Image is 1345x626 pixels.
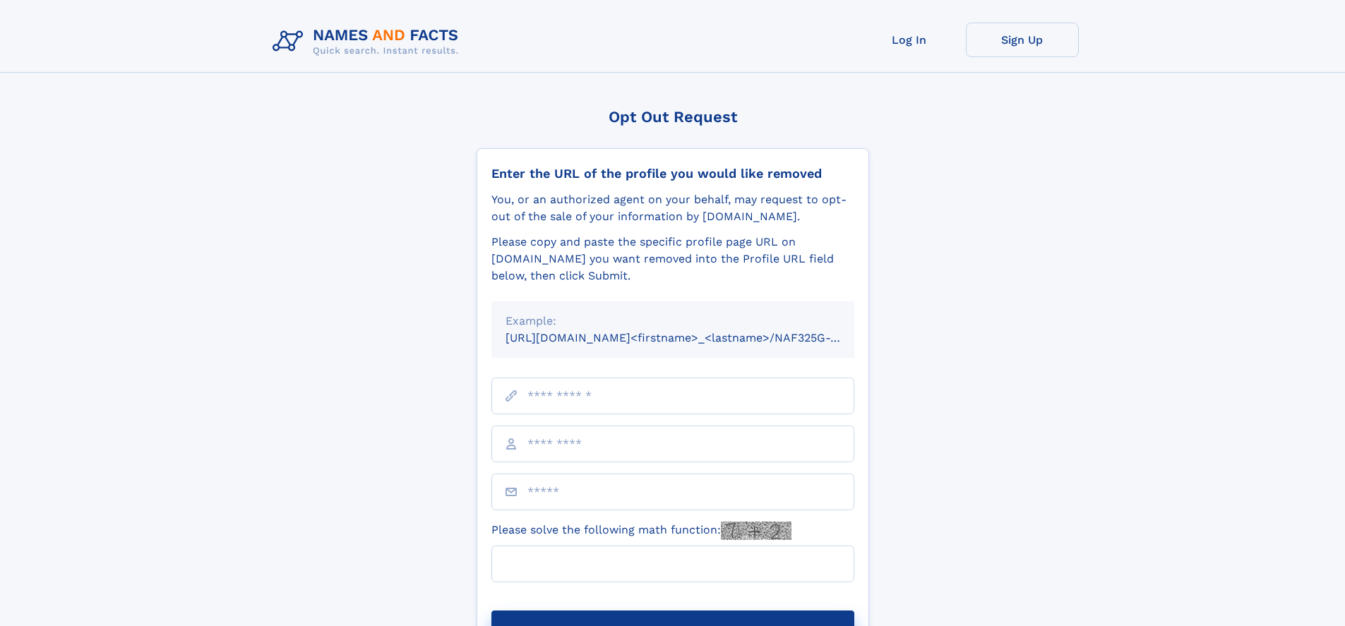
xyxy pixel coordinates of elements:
[267,23,470,61] img: Logo Names and Facts
[491,234,854,284] div: Please copy and paste the specific profile page URL on [DOMAIN_NAME] you want removed into the Pr...
[966,23,1079,57] a: Sign Up
[477,108,869,126] div: Opt Out Request
[491,166,854,181] div: Enter the URL of the profile you would like removed
[506,331,881,344] small: [URL][DOMAIN_NAME]<firstname>_<lastname>/NAF325G-xxxxxxxx
[491,191,854,225] div: You, or an authorized agent on your behalf, may request to opt-out of the sale of your informatio...
[506,313,840,330] div: Example:
[853,23,966,57] a: Log In
[491,522,791,540] label: Please solve the following math function:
